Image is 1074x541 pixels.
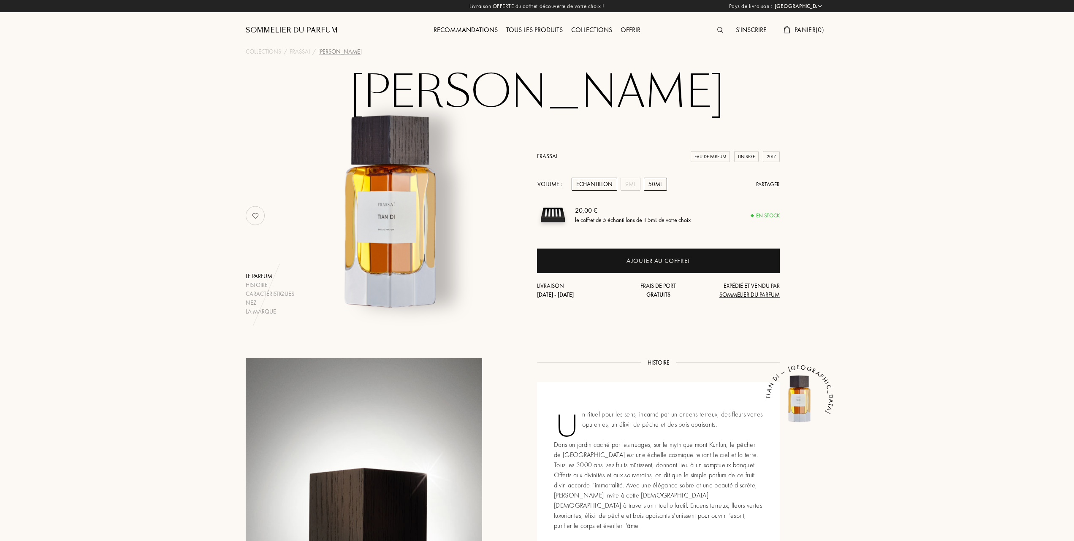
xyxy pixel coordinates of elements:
div: Le parfum [246,272,294,281]
div: Livraison [537,281,618,299]
a: Offrir [616,25,645,34]
a: Sommelier du Parfum [246,25,338,35]
div: [PERSON_NAME] [318,47,362,56]
a: Recommandations [429,25,502,34]
span: Panier ( 0 ) [795,25,824,34]
a: Collections [567,25,616,34]
div: En stock [751,211,780,220]
div: La marque [246,307,294,316]
div: Echantillon [572,178,617,191]
div: Tous les produits [502,25,567,36]
span: Sommelier du Parfum [719,291,780,298]
div: 50mL [644,178,667,191]
div: Nez [246,298,294,307]
span: [DATE] - [DATE] [537,291,574,298]
div: S'inscrire [732,25,771,36]
div: Eau de Parfum [691,151,730,162]
img: cart.svg [784,26,790,33]
span: Pays de livraison : [729,2,773,11]
div: Offrir [616,25,645,36]
div: le coffret de 5 échantillons de 1.5mL de votre choix [575,216,691,225]
img: Tian Di Frassai [287,107,496,316]
div: Expédié et vendu par [699,281,780,299]
div: Collections [567,25,616,36]
img: Tian Di [774,373,825,424]
img: sample box [537,199,569,231]
div: Unisexe [734,151,759,162]
div: / [312,47,316,56]
div: Frais de port [618,281,699,299]
div: 9mL [621,178,640,191]
a: S'inscrire [732,25,771,34]
span: Gratuits [646,291,670,298]
div: 2017 [763,151,780,162]
a: Collections [246,47,281,56]
img: search_icn.svg [717,27,723,33]
div: 20,00 € [575,206,691,216]
div: Volume : [537,178,567,191]
div: / [284,47,287,56]
a: Frassai [290,47,310,56]
div: Histoire [246,281,294,289]
div: Recommandations [429,25,502,36]
h1: [PERSON_NAME] [326,69,748,116]
div: Partager [756,180,780,189]
img: arrow_w.png [817,3,823,9]
div: Caractéristiques [246,289,294,298]
div: Ajouter au coffret [626,256,690,266]
a: Frassai [537,152,557,160]
img: no_like_p.png [247,207,264,224]
a: Tous les produits [502,25,567,34]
